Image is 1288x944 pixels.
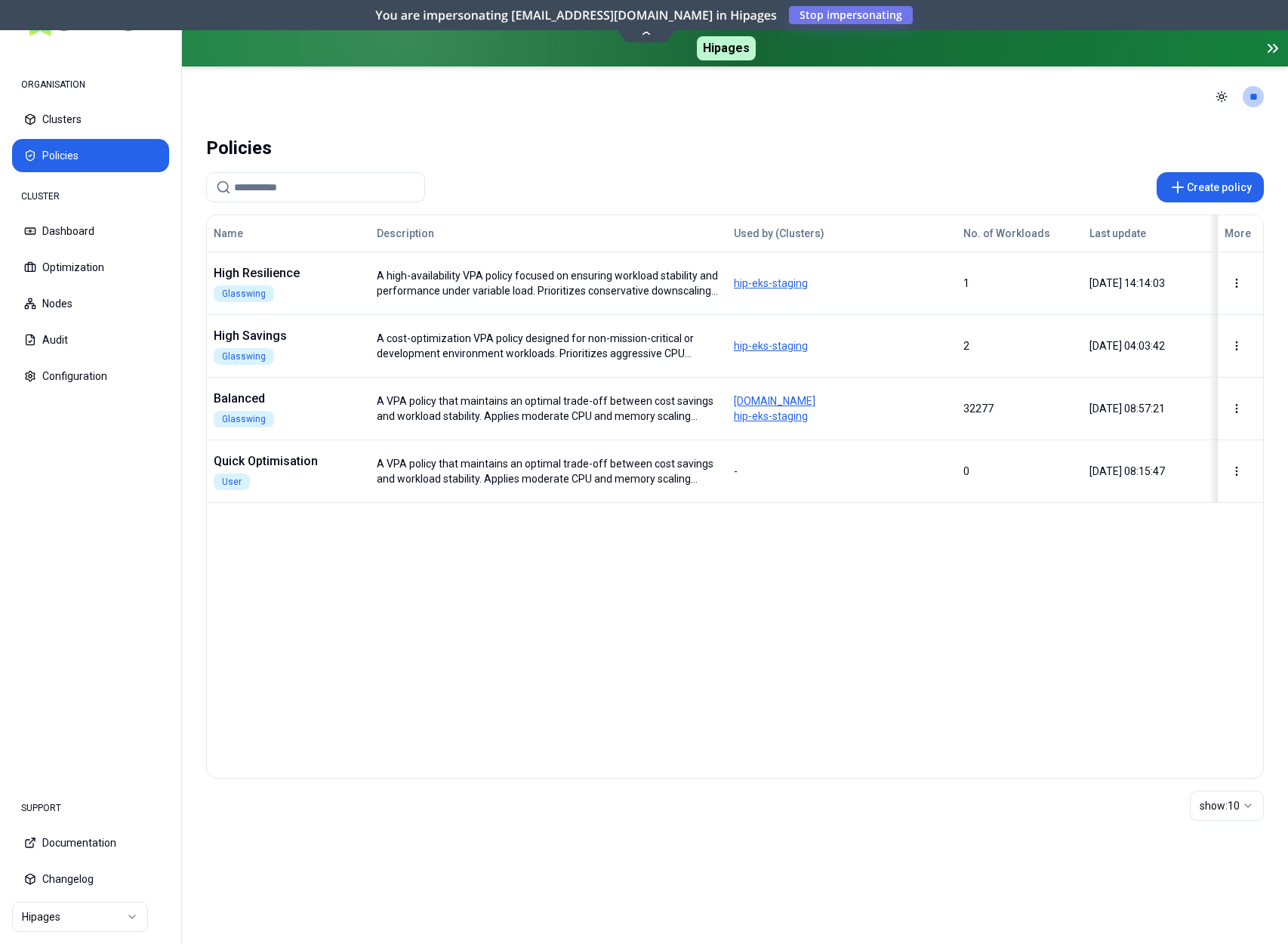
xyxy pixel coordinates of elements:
div: [DATE] 04:03:42 [1089,338,1202,353]
div: [DATE] 08:57:21 [1089,401,1202,416]
button: Last update [1089,218,1146,248]
div: Quick Optimisation [214,452,347,470]
div: SUPPORT [12,793,169,823]
div: 2 [963,338,1076,353]
span: Hipages [697,36,756,60]
button: Clusters [12,103,169,136]
div: No. of Workloads [963,226,1050,241]
div: [DATE] 14:14:03 [1089,276,1202,291]
div: A cost-optimization VPA policy designed for non-mission-critical or development environment workl... [377,331,720,361]
div: [DATE] 08:15:47 [1089,464,1202,479]
p: - [734,464,950,479]
button: Changelog [12,862,169,896]
div: Glasswing [214,348,274,365]
div: 0 [963,464,1076,479]
button: Name [214,218,243,248]
div: Balanced [214,390,347,408]
div: ORGANISATION [12,69,169,100]
button: Configuration [12,359,169,393]
span: [DOMAIN_NAME] [734,393,950,409]
div: CLUSTER [12,181,169,211]
div: High Resilience [214,264,347,282]
button: Dashboard [12,214,169,248]
button: Create policy [1157,172,1264,202]
div: Used by (Clusters) [734,226,927,241]
button: Nodes [12,287,169,320]
button: Documentation [12,826,169,859]
div: Policies [206,133,272,163]
span: hip-eks-staging [734,338,950,353]
div: 32277 [963,401,1076,416]
div: Glasswing [214,285,274,302]
span: hip-eks-staging [734,409,950,424]
div: 1 [963,276,1076,291]
button: Optimization [12,251,169,284]
div: A high-availability VPA policy focused on ensuring workload stability and performance under varia... [377,268,720,298]
div: A VPA policy that maintains an optimal trade-off between cost savings and workload stability. App... [377,393,720,424]
div: A VPA policy that maintains an optimal trade-off between cost savings and workload stability. App... [377,456,720,486]
button: Policies [12,139,169,172]
button: Audit [12,323,169,356]
div: More [1225,226,1256,241]
div: High Savings [214,327,347,345]
div: User [214,474,250,490]
div: Description [377,226,667,241]
div: Glasswing [214,411,274,427]
span: hip-eks-staging [734,276,950,291]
